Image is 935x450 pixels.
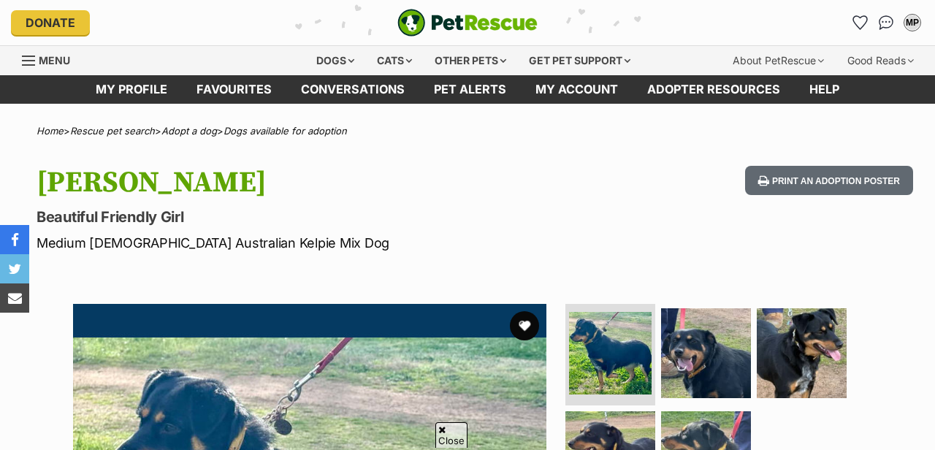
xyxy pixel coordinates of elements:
[224,125,347,137] a: Dogs available for adoption
[519,46,641,75] div: Get pet support
[306,46,365,75] div: Dogs
[397,9,538,37] img: logo-e224e6f780fb5917bec1dbf3a21bbac754714ae5b6737aabdf751b685950b380.svg
[37,233,571,253] p: Medium [DEMOGRAPHIC_DATA] Australian Kelpie Mix Dog
[81,75,182,104] a: My profile
[905,15,920,30] div: MP
[182,75,286,104] a: Favourites
[11,10,90,35] a: Donate
[39,54,70,66] span: Menu
[286,75,419,104] a: conversations
[795,75,854,104] a: Help
[848,11,871,34] a: Favourites
[569,312,652,394] img: Photo of Kelly
[161,125,217,137] a: Adopt a dog
[722,46,834,75] div: About PetRescue
[70,125,155,137] a: Rescue pet search
[419,75,521,104] a: Pet alerts
[633,75,795,104] a: Adopter resources
[37,125,64,137] a: Home
[879,15,894,30] img: chat-41dd97257d64d25036548639549fe6c8038ab92f7586957e7f3b1b290dea8141.svg
[37,166,571,199] h1: [PERSON_NAME]
[510,311,539,340] button: favourite
[757,308,847,398] img: Photo of Kelly
[22,46,80,72] a: Menu
[745,166,913,196] button: Print an adoption poster
[367,46,422,75] div: Cats
[424,46,516,75] div: Other pets
[521,75,633,104] a: My account
[397,9,538,37] a: PetRescue
[837,46,924,75] div: Good Reads
[874,11,898,34] a: Conversations
[901,11,924,34] button: My account
[435,422,467,448] span: Close
[37,207,571,227] p: Beautiful Friendly Girl
[848,11,924,34] ul: Account quick links
[661,308,751,398] img: Photo of Kelly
